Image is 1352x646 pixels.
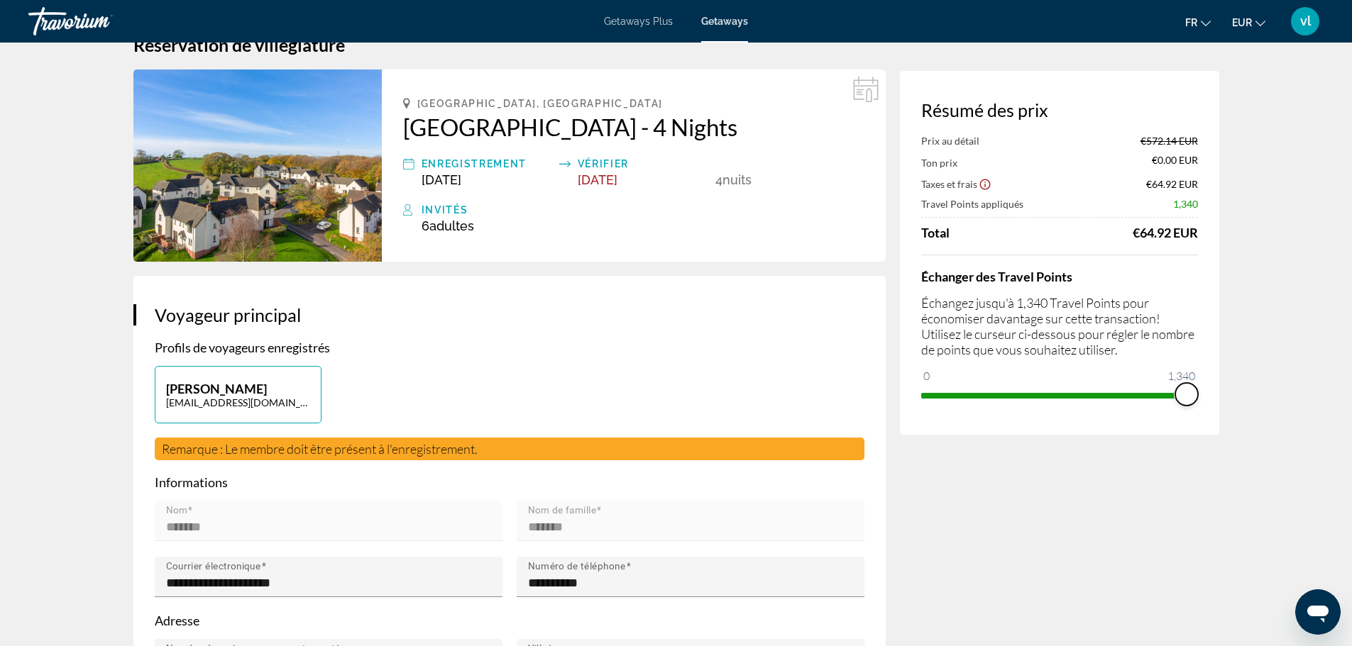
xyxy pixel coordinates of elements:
mat-label: Nom de famille [528,505,597,516]
h1: Réservation de villégiature [133,34,1219,55]
a: Getaways [701,16,748,27]
span: [GEOGRAPHIC_DATA], [GEOGRAPHIC_DATA] [417,98,663,109]
div: Vérifier [578,155,708,172]
div: €64.92 EUR [1133,225,1198,240]
span: €64.92 EUR [1146,178,1198,190]
span: fr [1185,17,1197,28]
span: Ton prix [921,157,957,169]
span: 1,340 [1173,198,1198,210]
span: vl [1300,14,1311,28]
span: 1,340 [1165,367,1197,384]
div: Enregistrement [422,155,552,172]
p: Échangez jusqu'à 1,340 Travel Points pour économiser davantage sur cette transaction! Utilisez le... [921,295,1198,357]
button: [PERSON_NAME][EMAIL_ADDRESS][DOMAIN_NAME] [155,366,321,423]
ngx-slider: ngx-slider [921,393,1198,396]
span: nuits [722,172,752,187]
span: Total [921,225,950,240]
p: Profils de voyageurs enregistrés [155,340,864,355]
span: ngx-slider [1175,383,1198,406]
h3: Résumé des prix [921,99,1198,121]
h4: Échanger des Travel Points [921,269,1198,284]
span: €0.00 EUR [1152,154,1198,169]
a: Travorium [28,3,170,40]
mat-label: Nom [166,505,188,516]
span: Remarque : Le membre doit être présent à l'enregistrement. [162,441,478,457]
span: Adultes [429,218,474,233]
a: [GEOGRAPHIC_DATA] - 4 Nights [403,113,864,141]
span: Travel Points appliqués [921,198,1023,210]
span: 4 [715,172,722,187]
p: Adresse [155,613,864,628]
span: 0 [921,367,932,384]
span: EUR [1232,17,1252,28]
div: Invités [422,201,864,218]
span: [DATE] [422,172,461,187]
span: [DATE] [578,172,617,187]
p: [PERSON_NAME] [166,381,310,396]
span: Prix au détail [921,135,979,147]
span: €572.14 EUR [1141,135,1198,147]
mat-label: Courrier électronique [166,561,261,572]
button: Change currency [1232,12,1265,33]
iframe: Bouton de lancement de la fenêtre de messagerie [1295,589,1341,635]
button: Show Taxes and Fees breakdown [921,177,991,191]
p: Informations [155,474,864,490]
button: Change language [1185,12,1211,33]
h3: Voyageur principal [155,304,864,325]
img: Woodford Bridge Country Club - 4 Nights [133,69,382,262]
button: Show Taxes and Fees disclaimer [979,177,991,190]
button: User Menu [1287,6,1324,36]
span: 6 [422,218,474,233]
span: Taxes et frais [921,178,977,190]
mat-label: Numéro de téléphone [528,561,626,572]
p: [EMAIL_ADDRESS][DOMAIN_NAME] [166,396,310,408]
a: Getaways Plus [604,16,673,27]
